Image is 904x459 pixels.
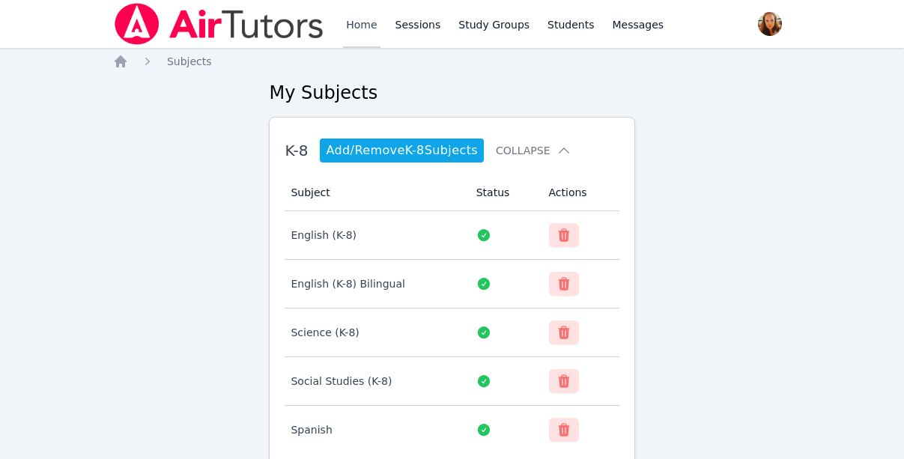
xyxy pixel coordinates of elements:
[291,375,392,387] span: Social Studies (K-8)
[113,3,325,45] img: Air Tutors
[167,55,212,67] span: Subjects
[113,54,791,69] nav: Breadcrumb
[291,278,404,290] span: English (K-8) Bilingual
[269,81,634,105] h2: My Subjects
[320,139,484,162] a: Add/RemoveK-8Subjects
[285,260,619,308] tr: English (K-8) Bilingual
[285,211,619,260] tr: English (K-8)
[285,308,619,357] tr: Science (K-8)
[291,424,332,436] span: Spanish
[496,143,571,158] button: Collapse
[285,142,308,159] span: K-8
[285,174,467,211] th: Subject
[540,174,619,211] th: Actions
[613,17,664,32] span: Messages
[167,54,212,69] a: Subjects
[467,174,540,211] th: Status
[285,406,619,454] tr: Spanish
[285,357,619,406] tr: Social Studies (K-8)
[291,229,357,241] span: English (K-8)
[291,326,359,338] span: Science (K-8)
